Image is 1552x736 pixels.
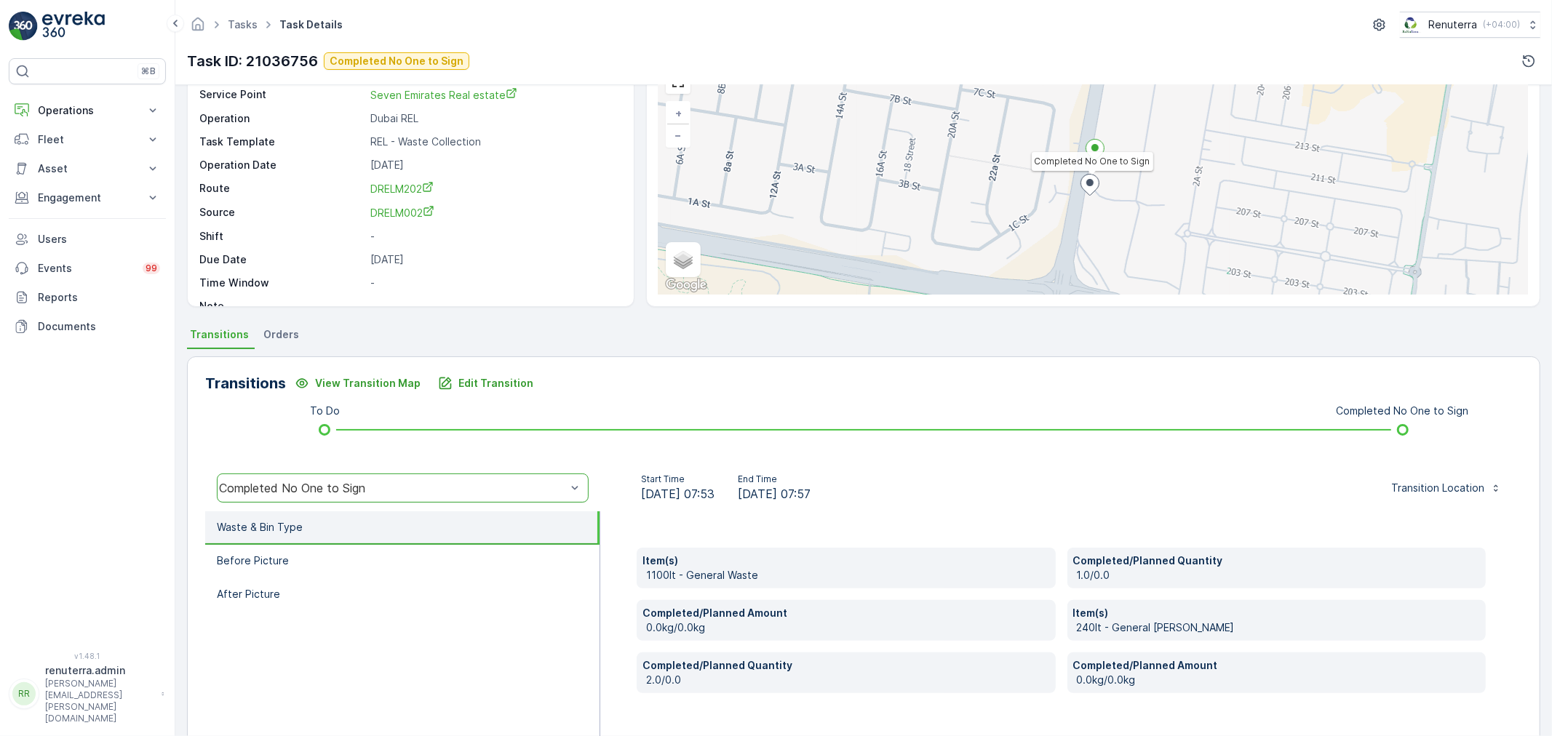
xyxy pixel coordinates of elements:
[217,587,280,601] p: After Picture
[45,678,154,724] p: [PERSON_NAME][EMAIL_ADDRESS][PERSON_NAME][DOMAIN_NAME]
[324,52,469,70] button: Completed No One to Sign
[642,658,1050,673] p: Completed/Planned Quantity
[370,229,618,244] p: -
[641,473,715,485] p: Start Time
[1073,606,1481,620] p: Item(s)
[199,205,365,220] p: Source
[1073,553,1481,568] p: Completed/Planned Quantity
[190,327,249,342] span: Transitions
[38,319,160,334] p: Documents
[199,158,365,172] p: Operation Date
[646,568,1050,583] p: 1100lt - General Waste
[1077,568,1481,583] p: 1.0/0.0
[662,276,710,295] a: Open this area in Google Maps (opens a new window)
[641,485,715,503] span: [DATE] 07:53
[667,124,689,146] a: Zoom Out
[370,181,618,196] a: DRELM202
[1428,17,1477,32] p: Renuterra
[646,673,1050,687] p: 2.0/0.0
[199,135,365,149] p: Task Template
[219,481,566,495] div: Completed No One to Sign
[370,299,618,313] p: -
[315,376,421,391] p: View Transition Map
[370,111,618,126] p: Dubai REL
[9,312,166,341] a: Documents
[9,254,166,283] a: Events99
[1073,658,1481,673] p: Completed/Planned Amount
[146,263,157,274] p: 99
[199,181,365,196] p: Route
[187,50,318,72] p: Task ID: 21036756
[370,87,618,103] a: Seven Emirates Real estate
[38,132,137,147] p: Fleet
[199,87,365,103] p: Service Point
[429,372,542,395] button: Edit Transition
[330,54,463,68] p: Completed No One to Sign
[199,229,365,244] p: Shift
[199,111,365,126] p: Operation
[38,191,137,205] p: Engagement
[9,96,166,125] button: Operations
[217,553,289,568] p: Before Picture
[458,376,533,391] p: Edit Transition
[1483,19,1520,31] p: ( +04:00 )
[1400,17,1422,33] img: Screenshot_2024-07-26_at_13.33.01.png
[42,12,105,41] img: logo_light-DOdMpM7g.png
[662,276,710,295] img: Google
[9,125,166,154] button: Fleet
[9,652,166,660] span: v 1.48.1
[286,372,429,395] button: View Transition Map
[190,22,206,34] a: Homepage
[370,89,517,101] span: Seven Emirates Real estate
[738,473,811,485] p: End Time
[667,103,689,124] a: Zoom In
[38,103,137,118] p: Operations
[38,261,134,276] p: Events
[217,520,303,535] p: Waste & Bin Type
[370,276,618,290] p: -
[370,183,434,195] span: DRELM202
[38,232,160,247] p: Users
[263,327,299,342] span: Orders
[1391,481,1484,495] p: Transition Location
[370,158,618,172] p: [DATE]
[738,485,811,503] span: [DATE] 07:57
[1382,476,1511,500] button: Transition Location
[199,252,365,267] p: Due Date
[45,663,154,678] p: renuterra.admin
[141,65,156,77] p: ⌘B
[646,620,1050,635] p: 0.0kg/0.0kg
[370,135,618,149] p: REL - Waste Collection
[370,205,618,220] a: DRELM002
[9,225,166,254] a: Users
[9,154,166,183] button: Asset
[667,244,699,276] a: Layers
[199,299,365,313] p: Note
[370,207,434,219] span: DRELM002
[1400,12,1540,38] button: Renuterra(+04:00)
[1077,620,1481,635] p: 240lt - General [PERSON_NAME]
[9,283,166,312] a: Reports
[38,161,137,176] p: Asset
[1077,673,1481,687] p: 0.0kg/0.0kg
[199,276,365,290] p: Time Window
[1337,404,1469,418] p: Completed No One to Sign
[276,17,346,32] span: Task Details
[9,12,38,41] img: logo
[674,129,682,141] span: −
[9,183,166,212] button: Engagement
[642,553,1050,568] p: Item(s)
[310,404,340,418] p: To Do
[675,107,682,119] span: +
[228,18,258,31] a: Tasks
[205,372,286,394] p: Transitions
[9,663,166,724] button: RRrenuterra.admin[PERSON_NAME][EMAIL_ADDRESS][PERSON_NAME][DOMAIN_NAME]
[38,290,160,305] p: Reports
[12,682,36,705] div: RR
[642,606,1050,620] p: Completed/Planned Amount
[370,252,618,267] p: [DATE]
